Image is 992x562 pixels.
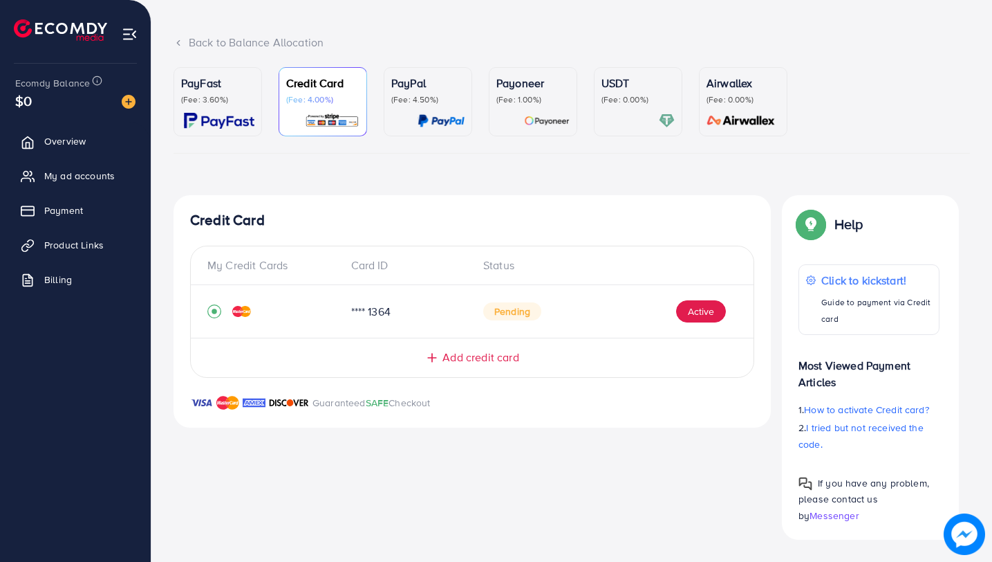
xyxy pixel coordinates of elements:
[391,75,465,91] p: PayPal
[216,395,239,411] img: brand
[286,94,359,105] p: (Fee: 4.00%)
[834,216,863,233] p: Help
[312,395,431,411] p: Guaranteed Checkout
[798,346,939,390] p: Most Viewed Payment Articles
[305,113,359,129] img: card
[190,395,213,411] img: brand
[418,113,465,129] img: card
[472,257,737,273] div: Status
[207,257,340,273] div: My Credit Cards
[804,403,928,417] span: How to activate Credit card?
[809,509,859,523] span: Messenger
[821,294,932,327] p: Guide to payment via Credit card
[676,300,726,323] button: Active
[10,266,140,293] a: Billing
[243,395,265,411] img: brand
[391,94,465,105] p: (Fee: 4.50%)
[181,75,254,91] p: PayFast
[496,94,570,105] p: (Fee: 1.00%)
[190,212,754,229] h4: Credit Card
[44,238,104,252] span: Product Links
[340,257,473,273] div: Card ID
[944,514,985,555] img: image
[122,95,135,109] img: image
[524,113,570,129] img: card
[366,396,389,410] span: SAFE
[442,350,518,365] span: Add credit card
[798,421,924,451] span: I tried but not received the code.
[10,127,140,155] a: Overview
[232,306,251,317] img: credit
[44,273,72,287] span: Billing
[14,19,107,41] img: logo
[269,395,309,411] img: brand
[706,75,780,91] p: Airwallex
[798,476,929,522] span: If you have any problem, please contact us by
[122,26,138,42] img: menu
[10,231,140,259] a: Product Links
[286,75,359,91] p: Credit Card
[659,113,675,129] img: card
[10,162,140,190] a: My ad accounts
[798,401,939,418] p: 1.
[702,113,780,129] img: card
[601,75,675,91] p: USDT
[44,169,115,183] span: My ad accounts
[207,305,221,318] svg: record circle
[601,94,675,105] p: (Fee: 0.00%)
[496,75,570,91] p: Payoneer
[798,477,812,491] img: Popup guide
[10,197,140,224] a: Payment
[44,134,86,148] span: Overview
[174,35,970,51] div: Back to Balance Allocation
[798,419,939,453] p: 2.
[706,94,780,105] p: (Fee: 0.00%)
[821,272,932,289] p: Click to kickstart!
[184,113,254,129] img: card
[15,76,90,90] span: Ecomdy Balance
[483,302,541,320] span: Pending
[798,212,823,237] img: Popup guide
[181,94,254,105] p: (Fee: 3.60%)
[44,203,83,217] span: Payment
[15,91,32,111] span: $0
